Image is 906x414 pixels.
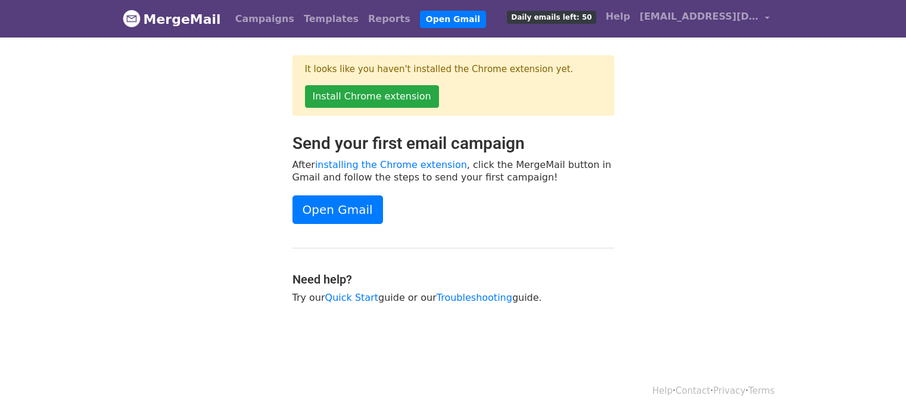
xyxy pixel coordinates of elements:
[315,159,467,170] a: installing the Chrome extension
[635,5,774,33] a: [EMAIL_ADDRESS][DOMAIN_NAME]
[292,158,614,183] p: After , click the MergeMail button in Gmail and follow the steps to send your first campaign!
[601,5,635,29] a: Help
[325,292,378,303] a: Quick Start
[231,7,299,31] a: Campaigns
[305,85,439,108] a: Install Chrome extension
[748,385,774,396] a: Terms
[123,10,141,27] img: MergeMail logo
[640,10,759,24] span: [EMAIL_ADDRESS][DOMAIN_NAME]
[363,7,415,31] a: Reports
[299,7,363,31] a: Templates
[292,272,614,287] h4: Need help?
[420,11,486,28] a: Open Gmail
[507,11,596,24] span: Daily emails left: 50
[437,292,512,303] a: Troubleshooting
[502,5,600,29] a: Daily emails left: 50
[292,291,614,304] p: Try our guide or our guide.
[652,385,673,396] a: Help
[292,133,614,154] h2: Send your first email campaign
[675,385,710,396] a: Contact
[713,385,745,396] a: Privacy
[292,195,383,224] a: Open Gmail
[305,63,602,76] p: It looks like you haven't installed the Chrome extension yet.
[123,7,221,32] a: MergeMail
